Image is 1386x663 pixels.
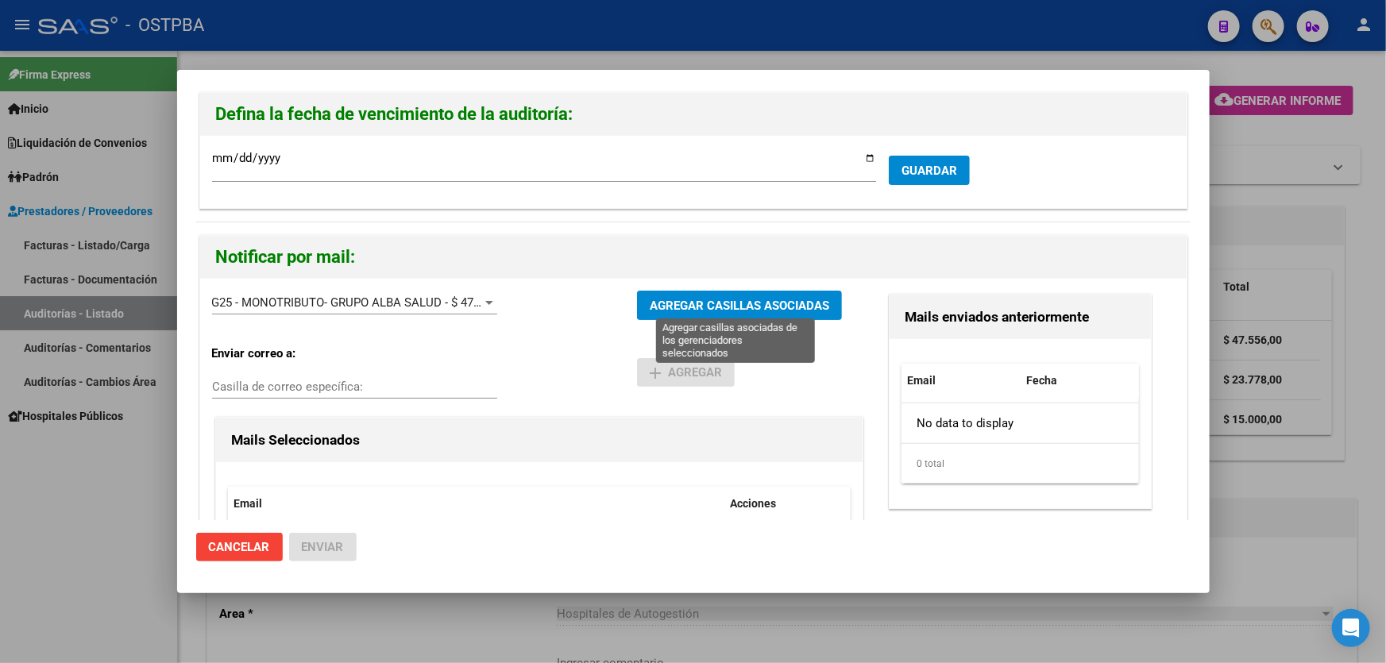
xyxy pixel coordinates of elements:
[724,487,844,521] datatable-header-cell: Acciones
[650,365,722,380] span: Agregar
[646,364,665,383] mat-icon: add
[650,299,829,313] span: AGREGAR CASILLAS ASOCIADAS
[234,497,263,510] span: Email
[289,533,357,561] button: Enviar
[1027,374,1058,387] span: Fecha
[228,487,724,521] datatable-header-cell: Email
[731,497,777,510] span: Acciones
[637,358,735,387] button: Agregar
[901,364,1021,398] datatable-header-cell: Email
[302,540,344,554] span: Enviar
[901,403,1139,443] div: No data to display
[216,99,1171,129] h2: Defina la fecha de vencimiento de la auditoría:
[889,156,970,185] button: GUARDAR
[901,444,1139,484] div: 0 total
[1021,364,1140,398] datatable-header-cell: Fecha
[905,306,1135,327] h3: Mails enviados anteriormente
[901,164,957,178] span: GUARDAR
[196,533,283,561] button: Cancelar
[637,291,842,320] button: AGREGAR CASILLAS ASOCIADAS
[232,430,847,450] h3: Mails Seleccionados
[216,242,1171,272] h2: Notificar por mail:
[212,345,336,363] p: Enviar correo a:
[908,374,936,387] span: Email
[209,540,270,554] span: Cancelar
[1332,609,1370,647] div: Open Intercom Messenger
